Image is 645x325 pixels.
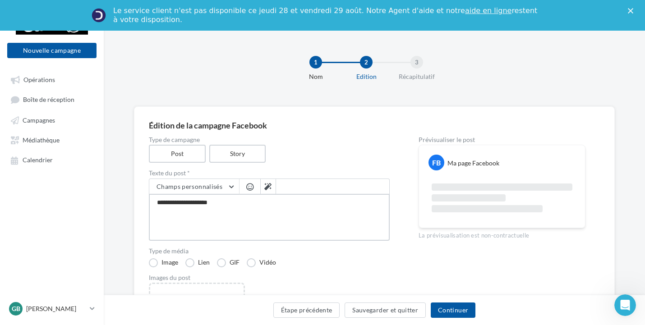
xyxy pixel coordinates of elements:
[5,91,98,108] a: Boîte de réception
[5,112,98,128] a: Campagnes
[92,8,106,23] img: Profile image for Service-Client
[7,300,97,317] a: GB [PERSON_NAME]
[12,304,20,313] span: GB
[23,76,55,83] span: Opérations
[360,56,373,69] div: 2
[113,6,539,24] div: Le service client n'est pas disponible ce jeudi 28 et vendredi 29 août. Notre Agent d'aide et not...
[7,43,97,58] button: Nouvelle campagne
[447,159,499,168] div: Ma page Facebook
[419,228,585,240] div: La prévisualisation est non-contractuelle
[157,183,222,190] span: Champs personnalisés
[217,258,240,267] label: GIF
[185,258,210,267] label: Lien
[26,304,86,313] p: [PERSON_NAME]
[428,155,444,170] div: FB
[149,137,390,143] label: Type de campagne
[149,275,390,281] div: Images du post
[5,132,98,148] a: Médiathèque
[149,179,239,194] button: Champs personnalisés
[23,116,55,124] span: Campagnes
[410,56,423,69] div: 3
[149,170,390,176] label: Texte du post *
[614,294,636,316] iframe: Intercom live chat
[5,151,98,168] a: Calendrier
[23,136,60,144] span: Médiathèque
[287,72,345,81] div: Nom
[23,96,74,104] span: Boîte de réception
[628,8,637,14] div: Fermer
[273,302,340,318] button: Étape précédente
[149,145,206,163] label: Post
[5,71,98,87] a: Opérations
[247,258,276,267] label: Vidéo
[465,6,511,15] a: aide en ligne
[309,56,322,69] div: 1
[149,248,390,254] label: Type de média
[337,72,395,81] div: Edition
[149,121,600,129] div: Édition de la campagne Facebook
[345,302,426,318] button: Sauvegarder et quitter
[209,145,266,163] label: Story
[431,302,475,318] button: Continuer
[419,137,585,143] div: Prévisualiser le post
[23,156,53,164] span: Calendrier
[388,72,446,81] div: Récapitulatif
[149,258,178,267] label: Image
